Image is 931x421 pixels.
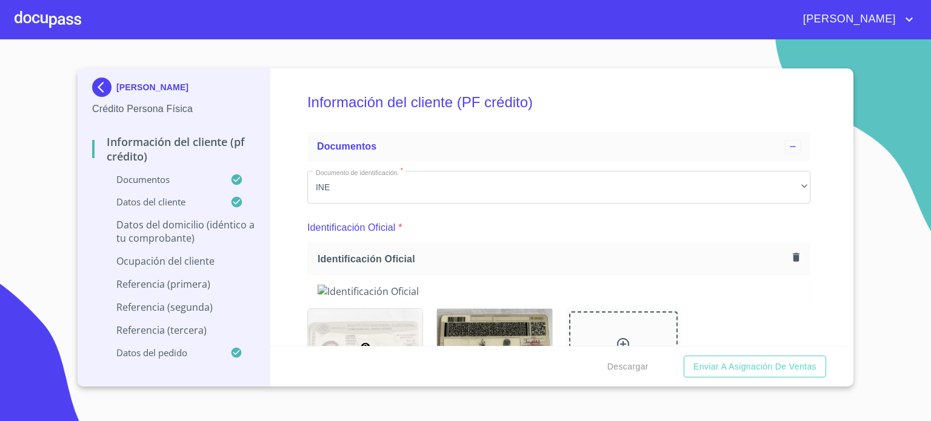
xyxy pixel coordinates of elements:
[92,300,255,314] p: Referencia (segunda)
[437,309,552,383] img: Identificación Oficial
[92,196,230,208] p: Datos del cliente
[307,78,810,127] h5: Información del cliente (PF crédito)
[317,141,376,151] span: Documentos
[693,359,816,374] span: Enviar a Asignación de Ventas
[92,78,255,102] div: [PERSON_NAME]
[794,10,916,29] button: account of current user
[92,134,255,164] p: Información del cliente (PF crédito)
[602,356,653,378] button: Descargar
[92,78,116,97] img: Docupass spot blue
[318,253,788,265] span: Identificación Oficial
[116,82,189,92] p: [PERSON_NAME]
[92,102,255,116] p: Crédito Persona Física
[318,285,800,298] img: Identificación Oficial
[92,173,230,185] p: Documentos
[92,254,255,268] p: Ocupación del Cliente
[92,346,230,359] p: Datos del pedido
[92,218,255,245] p: Datos del domicilio (idéntico a tu comprobante)
[307,132,810,161] div: Documentos
[92,323,255,337] p: Referencia (tercera)
[794,10,902,29] span: [PERSON_NAME]
[307,171,810,204] div: INE
[684,356,826,378] button: Enviar a Asignación de Ventas
[92,277,255,291] p: Referencia (primera)
[307,220,396,235] p: Identificación Oficial
[607,359,649,374] span: Descargar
